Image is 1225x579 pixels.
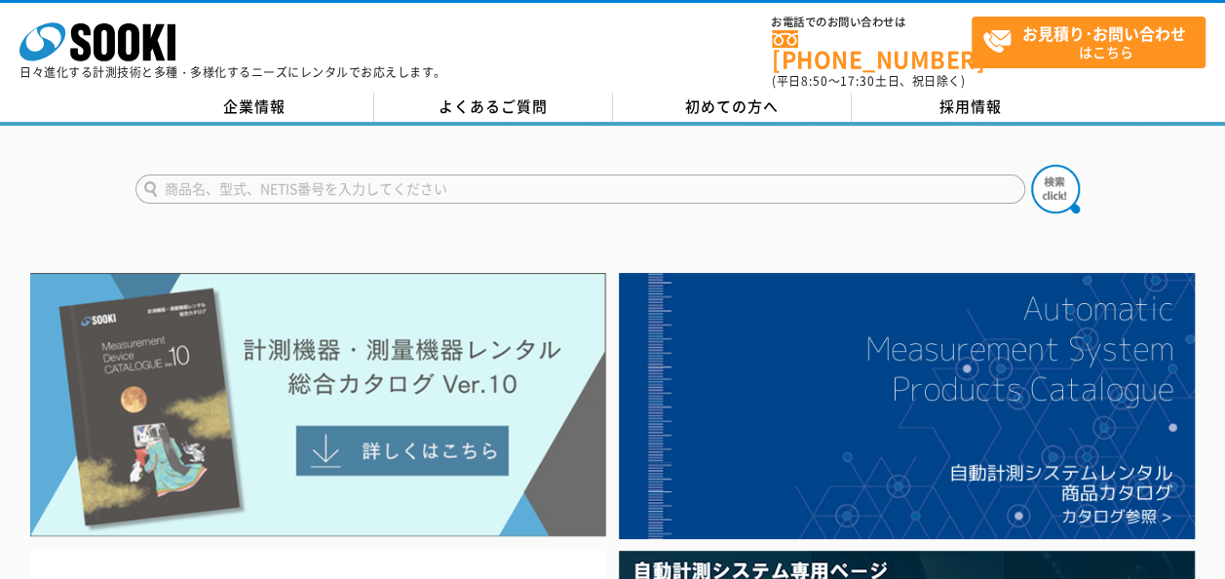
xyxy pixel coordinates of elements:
[135,174,1025,204] input: 商品名、型式、NETIS番号を入力してください
[772,17,972,28] span: お電話でのお問い合わせは
[374,93,613,122] a: よくあるご質問
[852,93,1091,122] a: 採用情報
[982,18,1205,66] span: はこちら
[972,17,1206,68] a: お見積り･お問い合わせはこちら
[772,30,972,70] a: [PHONE_NUMBER]
[1031,165,1080,213] img: btn_search.png
[30,273,606,537] img: Catalog Ver10
[840,72,875,90] span: 17:30
[619,273,1195,539] img: 自動計測システムカタログ
[1022,21,1186,45] strong: お見積り･お問い合わせ
[135,93,374,122] a: 企業情報
[19,66,446,78] p: 日々進化する計測技術と多種・多様化するニーズにレンタルでお応えします。
[801,72,828,90] span: 8:50
[685,96,779,117] span: 初めての方へ
[772,72,965,90] span: (平日 ～ 土日、祝日除く)
[613,93,852,122] a: 初めての方へ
